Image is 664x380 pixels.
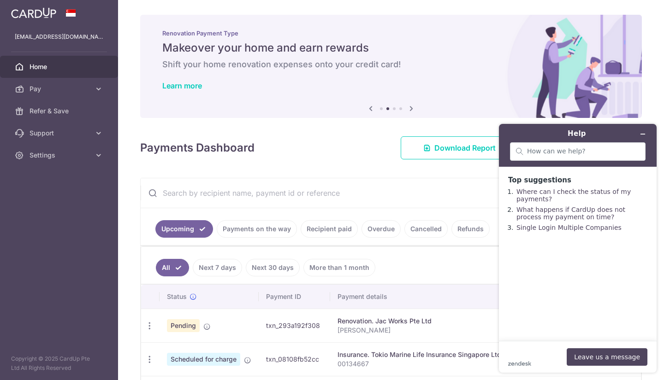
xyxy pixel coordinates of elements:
[217,220,297,238] a: Payments on the way
[162,29,620,37] p: Renovation Payment Type
[330,285,536,309] th: Payment details
[338,316,528,326] div: Renovation. Jac Works Pte Ltd
[167,353,240,366] span: Scheduled for charge
[30,106,90,116] span: Refer & Save
[338,350,528,359] div: Insurance. Tokio Marine Life Insurance Singapore Ltd
[141,178,619,208] input: Search by recipient name, payment id or reference
[30,151,90,160] span: Settings
[303,259,375,276] a: More than 1 month
[259,285,330,309] th: Payment ID
[21,6,40,15] span: Help
[492,117,664,380] iframe: Find more information here
[30,129,90,138] span: Support
[259,342,330,376] td: txn_08108fb52cc
[338,326,528,335] p: [PERSON_NAME]
[11,7,56,18] img: CardUp
[401,136,518,159] a: Download Report
[338,359,528,368] p: 00134667
[362,220,401,238] a: Overdue
[404,220,448,238] a: Cancelled
[140,15,642,118] img: Renovation banner
[193,259,242,276] a: Next 7 days
[155,220,213,238] a: Upcoming
[301,220,358,238] a: Recipient paid
[162,41,620,55] h5: Makeover your home and earn rewards
[162,59,620,70] h6: Shift your home renovation expenses onto your credit card!
[140,140,255,156] h4: Payments Dashboard
[259,309,330,342] td: txn_293a192f308
[30,62,90,71] span: Home
[167,292,187,301] span: Status
[162,81,202,90] a: Learn more
[167,319,200,332] span: Pending
[30,84,90,94] span: Pay
[434,142,496,153] span: Download Report
[451,220,490,238] a: Refunds
[15,32,103,41] p: [EMAIL_ADDRESS][DOMAIN_NAME]
[246,259,300,276] a: Next 30 days
[156,259,189,276] a: All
